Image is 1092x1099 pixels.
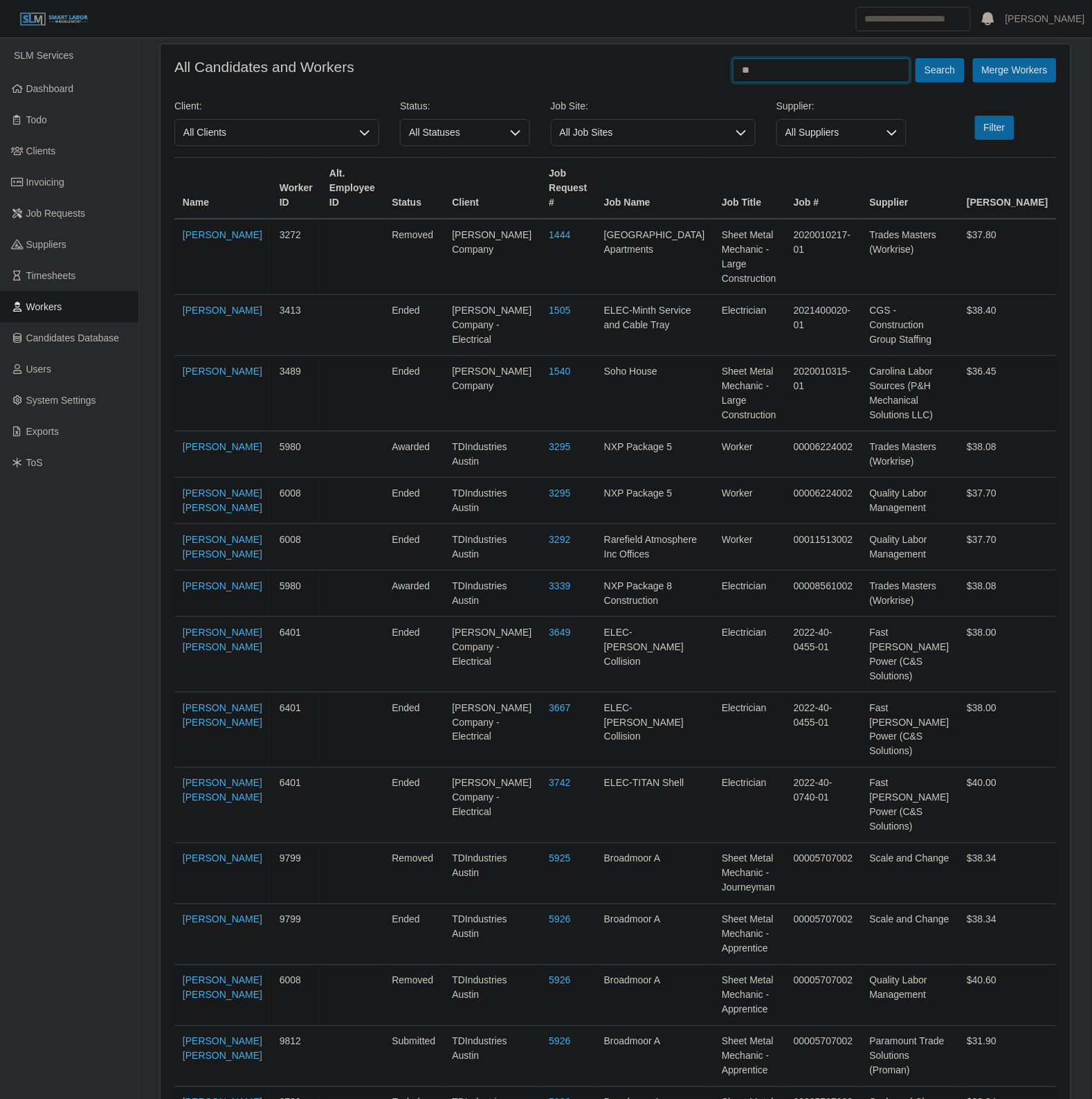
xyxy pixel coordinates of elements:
a: [PERSON_NAME] [PERSON_NAME] [183,975,262,1001]
label: Client: [174,99,202,114]
td: Scale and Change [862,843,959,904]
td: Rarefield Atmosphere Inc Offices [596,524,713,571]
span: System Settings [26,395,96,406]
th: Job Request # [540,158,595,220]
td: 00005707002 [785,904,862,965]
span: Clients [26,145,56,157]
th: Job Name [596,158,713,220]
td: $38.08 [958,431,1057,478]
th: Name [174,158,271,220]
td: ended [383,693,444,768]
a: 3649 [549,627,570,638]
td: Sheet Metal Mechanic - Apprentice [713,1026,785,1087]
a: 3339 [549,580,570,591]
td: Trades Masters (Workrise) [862,571,959,617]
td: TDIndustries Austin [444,431,540,478]
td: Fast [PERSON_NAME] Power (C&S Solutions) [862,617,959,693]
td: Electrician [713,571,785,617]
a: 3742 [549,778,570,789]
td: Sheet Metal Mechanic - Journeyman [713,843,785,904]
td: $37.80 [958,219,1057,295]
a: [PERSON_NAME] [183,229,262,240]
td: Paramount Trade Solutions (Proman) [862,1026,959,1087]
td: 9799 [271,904,321,965]
a: [PERSON_NAME] [183,914,262,925]
td: Fast [PERSON_NAME] Power (C&S Solutions) [862,693,959,768]
td: $38.08 [958,571,1057,617]
td: Sheet Metal Mechanic - Large Construction [713,219,785,295]
td: 00006224002 [785,478,862,524]
a: [PERSON_NAME] [PERSON_NAME] [183,1036,262,1062]
a: 3295 [549,488,570,499]
td: ELEC-[PERSON_NAME] Collision [596,617,713,693]
label: Supplier: [776,99,815,114]
h4: All Candidates and Workers [174,58,354,75]
span: All Statuses [401,120,502,145]
span: Job Requests [26,208,86,219]
span: Todo [26,114,47,125]
a: [PERSON_NAME] [183,580,262,591]
th: [PERSON_NAME] [958,158,1057,220]
a: [PERSON_NAME] [PERSON_NAME] [183,778,262,803]
td: [PERSON_NAME] Company - Electrical [444,295,540,356]
td: 3272 [271,219,321,295]
td: $36.45 [958,356,1057,431]
a: [PERSON_NAME] [183,853,262,864]
td: Trades Masters (Workrise) [862,431,959,478]
a: [PERSON_NAME] [183,441,262,452]
td: Sheet Metal Mechanic - Apprentice [713,904,785,965]
td: 6008 [271,478,321,524]
th: Alt. Employee ID [321,158,383,220]
span: ToS [26,457,43,468]
td: ended [383,904,444,965]
td: ended [383,478,444,524]
a: [PERSON_NAME] [183,305,262,316]
a: [PERSON_NAME] [PERSON_NAME] [183,488,262,513]
td: $40.60 [958,965,1057,1026]
td: TDIndustries Austin [444,965,540,1026]
th: Worker ID [271,158,321,220]
td: $38.40 [958,295,1057,356]
a: 1505 [549,305,570,316]
span: All Clients [175,120,351,145]
td: TDIndustries Austin [444,571,540,617]
td: $31.90 [958,1026,1057,1087]
td: Worker [713,431,785,478]
td: ELEC-[PERSON_NAME] Collision [596,693,713,768]
td: [PERSON_NAME] Company [444,219,540,295]
a: 1540 [549,366,570,377]
a: [PERSON_NAME] [1005,12,1085,26]
td: NXP Package 5 [596,478,713,524]
td: Sheet Metal Mechanic - Apprentice [713,965,785,1026]
td: 6008 [271,965,321,1026]
td: TDIndustries Austin [444,843,540,904]
td: 6401 [271,693,321,768]
span: Workers [26,301,62,312]
td: Broadmoor A [596,1026,713,1087]
button: Merge Workers [973,58,1057,82]
td: Broadmoor A [596,843,713,904]
a: 3292 [549,534,570,545]
td: TDIndustries Austin [444,1026,540,1087]
td: Broadmoor A [596,904,713,965]
td: removed [383,965,444,1026]
td: $40.00 [958,768,1057,843]
td: NXP Package 8 Construction [596,571,713,617]
th: Status [383,158,444,220]
a: [PERSON_NAME] [183,366,262,377]
a: 5926 [549,914,570,925]
td: Electrician [713,617,785,693]
span: Candidates Database [26,332,120,343]
td: Carolina Labor Sources (P&H Mechanical Solutions LLC) [862,356,959,431]
td: 2021400020-01 [785,295,862,356]
td: 2020010315-01 [785,356,862,431]
span: All Job Sites [552,120,727,145]
td: removed [383,843,444,904]
a: [PERSON_NAME] [PERSON_NAME] [183,627,262,652]
td: 9812 [271,1026,321,1087]
th: Job # [785,158,862,220]
span: Dashboard [26,83,74,94]
td: Electrician [713,693,785,768]
td: Worker [713,478,785,524]
a: 5925 [549,853,570,864]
